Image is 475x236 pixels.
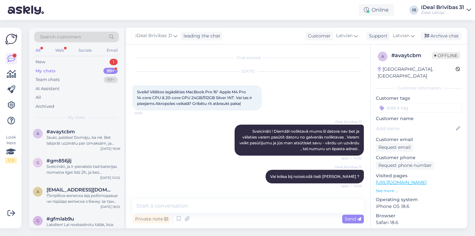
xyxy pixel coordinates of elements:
[134,111,159,116] span: 13:55
[132,55,364,61] div: Chat started
[376,136,462,143] p: Customer email
[100,146,120,151] div: [DATE] 16:56
[376,154,462,161] p: Customer phone
[37,218,39,223] span: g
[376,115,462,122] p: Customer name
[378,66,456,79] div: [GEOGRAPHIC_DATA], [GEOGRAPHIC_DATA]
[5,158,17,163] div: 1 / 3
[104,77,118,83] div: 99+
[36,77,59,83] div: Team chats
[47,187,114,193] span: andrikondrati@gmail.com
[421,5,464,10] div: iDeal Brīvības 31
[37,131,39,136] span: a
[336,32,353,39] span: Latvian
[376,172,462,179] p: Visited pages
[36,68,56,74] div: My chats
[376,203,462,210] p: iPhone OS 18.6
[432,52,460,59] span: Offline
[132,215,171,223] div: Private note
[47,135,120,146] div: Jauki, paldies! Domāju, ka nē. Bet labprāt uzzinātu par izmaksām, ja iegādājos ar apdrošināšanu. ...
[77,46,93,55] div: Socials
[36,86,59,92] div: AI Assistant
[34,46,42,55] div: All
[335,165,362,169] span: iDeal Brīvības 31
[37,189,39,194] span: a
[239,129,360,151] span: Sveicināti ! Diemžēl noliktavā mums šī datora nav bet ja vēlaties varam pasūtīt datoru no galvenā...
[47,129,75,135] span: #avaytcbm
[54,46,65,55] div: Web
[376,188,462,194] p: See more ...
[100,175,120,180] div: [DATE] 10:52
[5,33,17,45] img: Askly Logo
[36,59,45,65] div: New
[137,89,253,106] span: Sveiki! Vēlētos iegādāties MacBook Pro 16" Apple M4 Pro 14‑core CPU & 20‑core GPU 24GB/512GB Silv...
[376,161,434,170] div: Request phone number
[381,54,384,59] span: a
[103,68,118,74] div: 99+
[270,174,359,179] span: Vai krāsa bij noteicošā tieši [PERSON_NAME] ?
[421,10,464,15] div: iDeal Latvija
[132,68,364,74] div: [DATE]
[421,32,461,40] div: Archive chat
[376,143,413,152] div: Request email
[135,32,172,39] span: iDeal Brīvības 31
[5,134,17,163] div: Look Here
[335,119,362,124] span: iDeal Brīvības 31
[110,59,118,65] div: 1
[47,216,74,222] span: #gfmlab9u
[305,33,331,39] div: Customer
[376,95,462,102] p: Customer tags
[345,216,361,222] span: Send
[409,5,418,15] div: IB
[40,34,81,40] span: Search customers
[47,222,120,233] div: Labdien! Lai noskaidrotu tālāk, būs vajadzīga Jūsu personīgā informāciju. Ieteiktu aizdoties uz k...
[338,156,362,161] span: Seen ✓ 14:02
[47,193,120,204] div: Потрібна виписка від роботодавця чи підійде виписка з банку за три місяці?
[36,94,41,101] div: All
[376,219,462,226] p: Safari 18.6
[376,85,462,91] div: Customer information
[105,46,119,55] div: Email
[366,33,387,39] div: Support
[391,52,432,59] div: # avaytcbm
[393,32,409,39] span: Latvian
[68,115,85,120] span: My chats
[100,204,120,209] div: [DATE] 18:55
[376,196,462,203] p: Operating system
[376,180,427,185] a: [URL][DOMAIN_NAME]
[47,158,71,164] span: #gm856jlj
[338,184,362,189] span: Seen ✓ 14:05
[421,5,471,15] a: iDeal Brīvības 31iDeal Latvija
[181,33,220,39] div: leading the chat
[36,103,54,110] div: Archived
[376,103,462,113] input: Add a tag
[376,125,455,132] input: Add name
[376,212,462,219] p: Browser
[359,4,394,16] div: Online
[47,164,120,175] div: Sveicināti, ja ir pieraksts tad baterijas nomaiņa ilgst līdz 2h, ja bez iepriekšēja pieraksta un ...
[37,160,39,165] span: g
